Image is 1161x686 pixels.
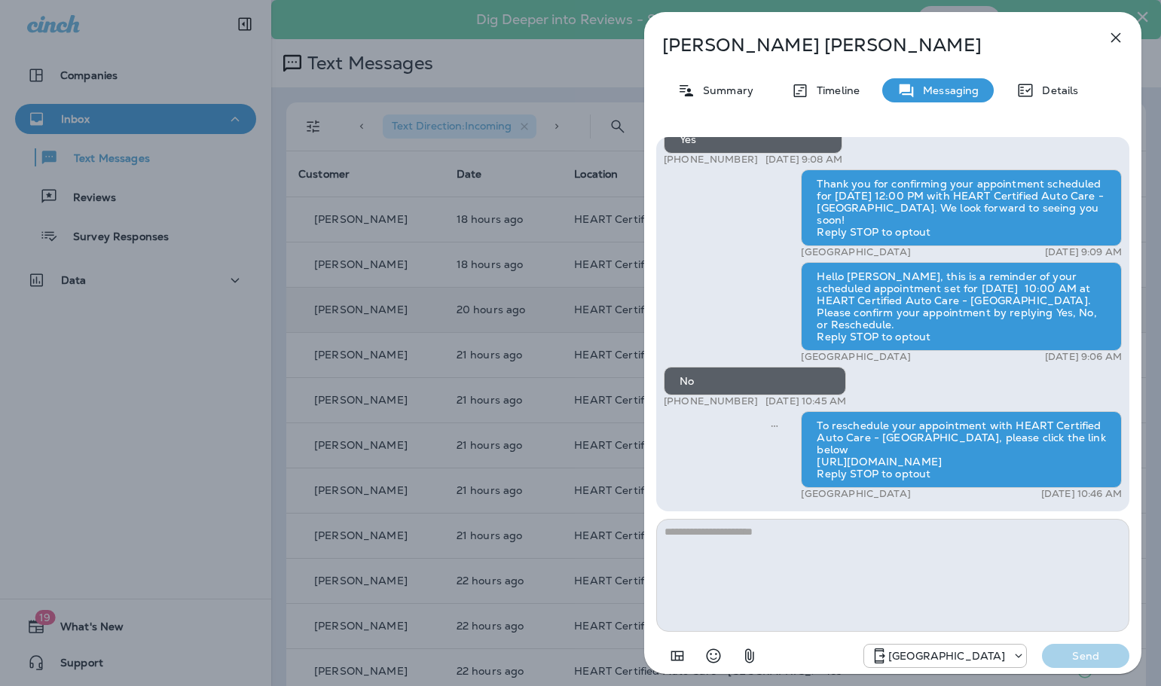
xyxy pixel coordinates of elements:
button: Add in a premade template [662,641,692,671]
span: Sent [771,418,778,431]
div: Hello [PERSON_NAME], this is a reminder of your scheduled appointment set for [DATE] 10:00 AM at ... [801,262,1122,351]
p: [DATE] 9:08 AM [765,154,842,166]
div: To reschedule your appointment with HEART Certified Auto Care - [GEOGRAPHIC_DATA], please click t... [801,411,1122,488]
div: +1 (847) 262-3704 [864,647,1026,665]
p: Summary [695,84,753,96]
p: [DATE] 9:06 AM [1045,351,1122,363]
div: Yes [664,125,842,154]
p: [GEOGRAPHIC_DATA] [801,488,910,500]
button: Select an emoji [698,641,729,671]
p: Timeline [809,84,860,96]
p: [PERSON_NAME] [PERSON_NAME] [662,35,1074,56]
div: Thank you for confirming your appointment scheduled for [DATE] 12:00 PM with HEART Certified Auto... [801,169,1122,246]
p: [GEOGRAPHIC_DATA] [801,351,910,363]
p: Details [1034,84,1078,96]
p: [DATE] 9:09 AM [1045,246,1122,258]
p: [DATE] 10:45 AM [765,395,846,407]
div: No [664,367,846,395]
p: Messaging [915,84,979,96]
p: [DATE] 10:46 AM [1041,488,1122,500]
p: [GEOGRAPHIC_DATA] [888,650,1005,662]
p: [GEOGRAPHIC_DATA] [801,246,910,258]
p: [PHONE_NUMBER] [664,395,758,407]
p: [PHONE_NUMBER] [664,154,758,166]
